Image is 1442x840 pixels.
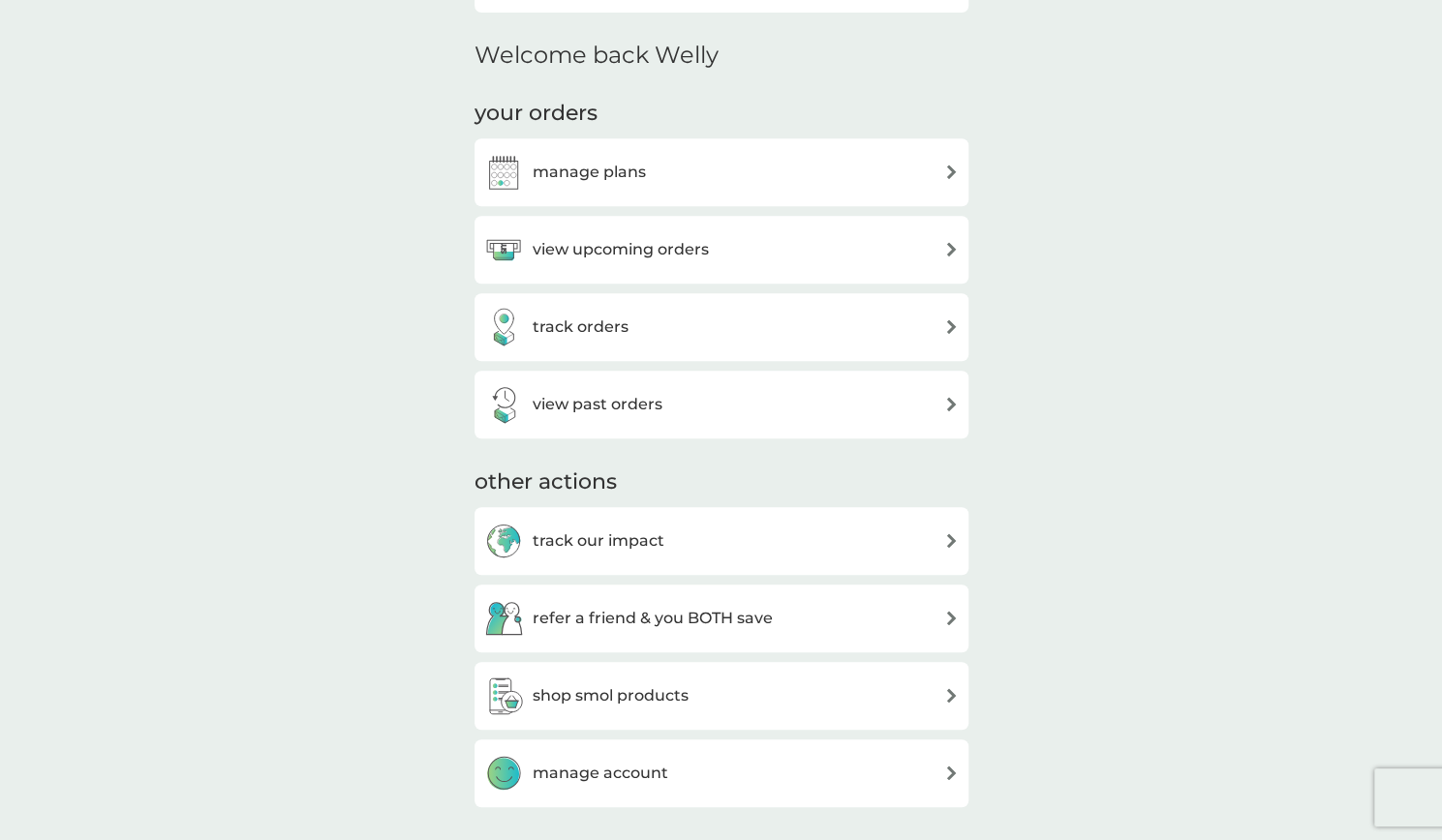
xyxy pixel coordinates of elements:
h3: view upcoming orders [533,237,709,262]
img: arrow right [944,165,959,179]
img: arrow right [944,765,959,780]
img: arrow right [944,533,959,548]
h3: refer a friend & you BOTH save [533,606,773,631]
h2: Welcome back Welly [475,42,719,70]
img: arrow right [944,242,959,256]
h3: track our impact [533,528,664,554]
h3: track orders [533,315,629,340]
img: arrow right [944,611,959,625]
h3: other actions [475,467,617,497]
h3: view past orders [533,392,662,417]
h3: manage plans [533,160,646,185]
h3: your orders [475,99,598,129]
h3: manage account [533,761,668,786]
h3: shop smol products [533,683,689,708]
img: arrow right [944,397,959,411]
img: arrow right [944,319,959,334]
img: arrow right [944,688,959,703]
